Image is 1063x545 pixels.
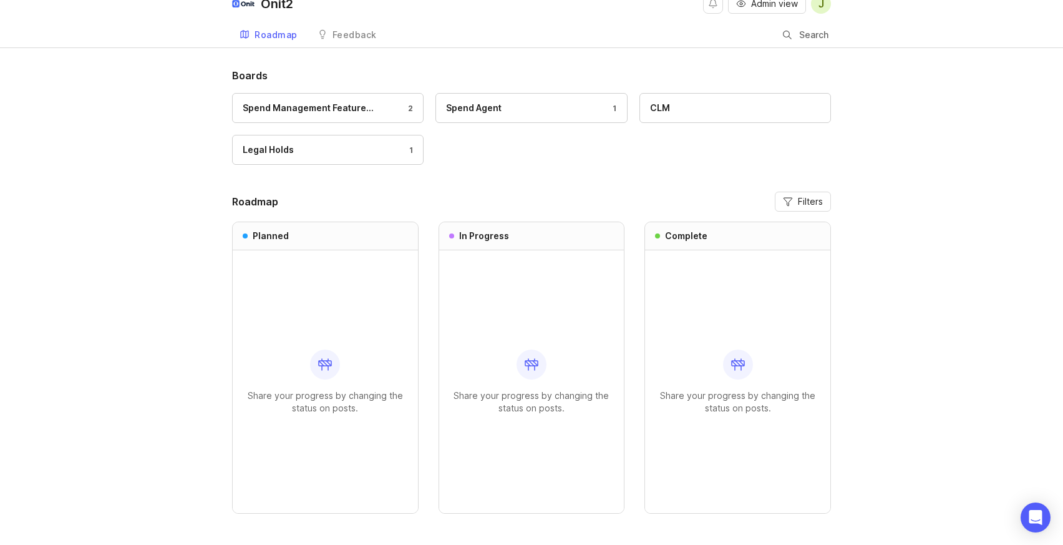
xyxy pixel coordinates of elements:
[243,101,374,115] div: Spend Management Feature…
[332,31,377,39] div: Feedback
[243,143,294,157] div: Legal Holds
[798,195,823,208] span: Filters
[459,230,509,242] h3: In Progress
[1021,503,1051,533] div: Open Intercom Messenger
[403,145,414,155] div: 1
[435,93,627,123] a: Spend Agent1
[232,194,278,209] h2: Roadmap
[310,22,384,48] a: Feedback
[665,230,707,242] h3: Complete
[650,101,670,115] div: CLM
[606,103,617,114] div: 1
[775,192,831,212] button: Filters
[253,230,289,242] h3: Planned
[232,135,424,165] a: Legal Holds1
[243,390,408,415] p: Share your progress by changing the status on posts.
[255,31,298,39] div: Roadmap
[655,390,820,415] p: Share your progress by changing the status on posts.
[449,390,614,415] p: Share your progress by changing the status on posts.
[232,93,424,123] a: Spend Management Feature…2
[639,93,831,123] a: CLM
[446,101,502,115] div: Spend Agent
[232,68,831,83] h1: Boards
[402,103,414,114] div: 2
[232,22,305,48] a: Roadmap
